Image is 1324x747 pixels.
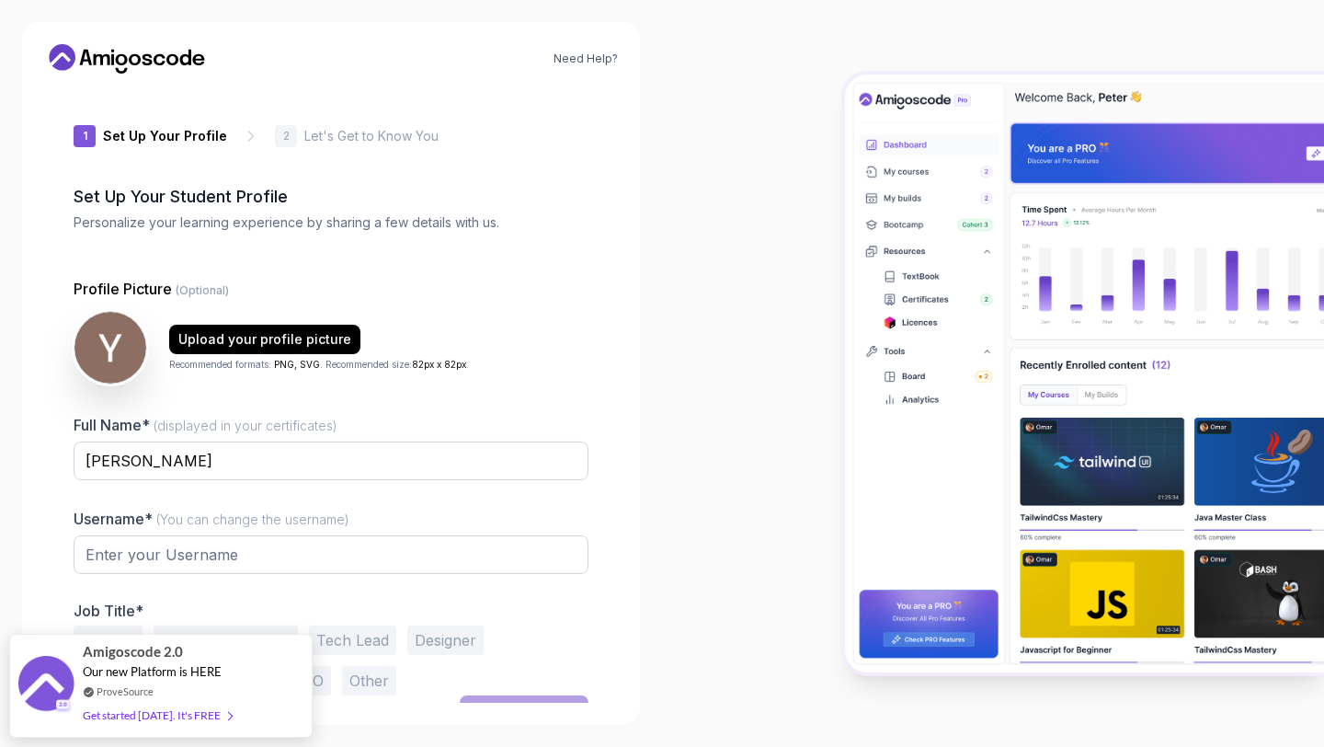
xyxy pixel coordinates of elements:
[74,416,337,434] label: Full Name*
[154,418,337,433] span: (displayed in your certificates)
[74,442,588,480] input: Enter your Full Name
[74,213,588,232] p: Personalize your learning experience by sharing a few details with us.
[83,641,183,662] span: Amigoscode 2.0
[412,358,466,369] span: 82px x 82px
[169,357,469,371] p: Recommended formats: . Recommended size: .
[74,312,146,384] img: user profile image
[274,358,320,369] span: PNG, SVG
[309,626,396,655] button: Tech Lead
[154,626,298,655] button: Software Engineer
[74,626,143,655] button: Student
[74,602,588,620] p: Job Title*
[103,127,227,145] p: Set Up Your Profile
[845,75,1324,672] img: Amigoscode Dashboard
[156,511,349,527] span: (You can change the username)
[460,695,588,732] button: Next
[74,535,588,574] input: Enter your Username
[18,656,74,716] img: provesource social proof notification image
[44,44,210,74] a: Home link
[283,131,290,142] p: 2
[407,626,484,655] button: Designer
[176,283,229,297] span: (Optional)
[83,705,232,726] div: Get started [DATE]. It's FREE
[342,666,396,695] button: Other
[304,127,439,145] p: Let's Get to Know You
[74,278,588,300] p: Profile Picture
[97,684,154,699] a: ProveSource
[554,52,618,66] a: Need Help?
[74,184,588,210] h2: Set Up Your Student Profile
[83,664,222,679] span: Our new Platform is HERE
[74,510,349,528] label: Username*
[83,131,87,142] p: 1
[178,329,351,348] div: Upload your profile picture
[169,324,360,353] button: Upload your profile picture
